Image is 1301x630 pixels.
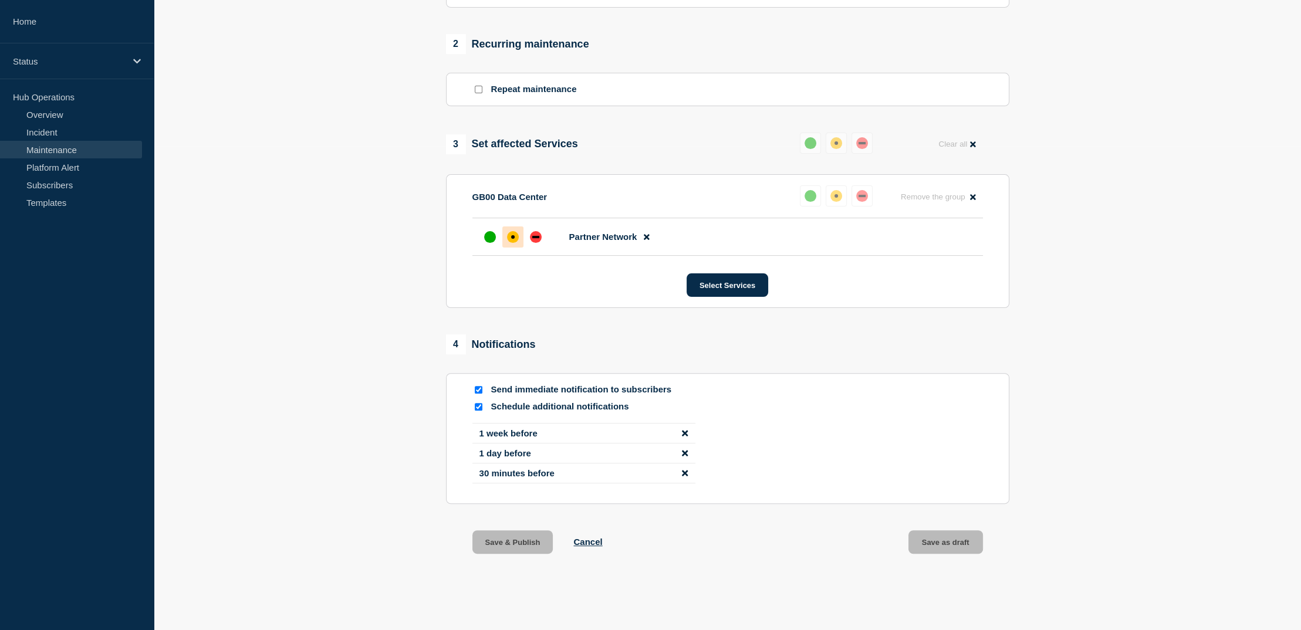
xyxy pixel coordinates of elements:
span: 3 [446,134,466,154]
li: 1 day before [472,443,695,463]
button: Save as draft [908,530,983,554]
button: disable notification 1 week before [682,428,688,438]
div: up [805,190,816,202]
div: down [856,137,868,149]
div: down [856,190,868,202]
p: Schedule additional notifications [491,401,679,412]
div: affected [507,231,519,243]
button: Save & Publish [472,530,553,554]
div: Recurring maintenance [446,34,589,54]
button: Clear all [931,133,982,155]
span: Partner Network [569,232,637,242]
div: down [530,231,542,243]
div: Notifications [446,334,536,354]
span: 4 [446,334,466,354]
span: 2 [446,34,466,54]
button: disable notification 30 minutes before [682,468,688,478]
p: GB00 Data Center [472,192,548,202]
button: affected [826,133,847,154]
li: 30 minutes before [472,463,695,483]
div: affected [830,137,842,149]
div: affected [830,190,842,202]
button: down [851,185,873,206]
p: Repeat maintenance [491,84,577,95]
div: up [805,137,816,149]
button: up [800,133,821,154]
input: Send immediate notification to subscribers [475,386,482,394]
div: Set affected Services [446,134,578,154]
p: Send immediate notification to subscribers [491,384,679,395]
button: disable notification 1 day before [682,448,688,458]
button: affected [826,185,847,206]
button: Cancel [573,537,602,547]
p: Status [13,56,126,66]
li: 1 week before [472,423,695,443]
button: up [800,185,821,206]
button: Select Services [687,273,768,297]
span: Remove the group [901,192,965,201]
input: Repeat maintenance [475,86,482,93]
div: up [484,231,496,243]
button: Remove the group [894,185,983,208]
button: down [851,133,873,154]
input: Schedule additional notifications [475,403,482,411]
